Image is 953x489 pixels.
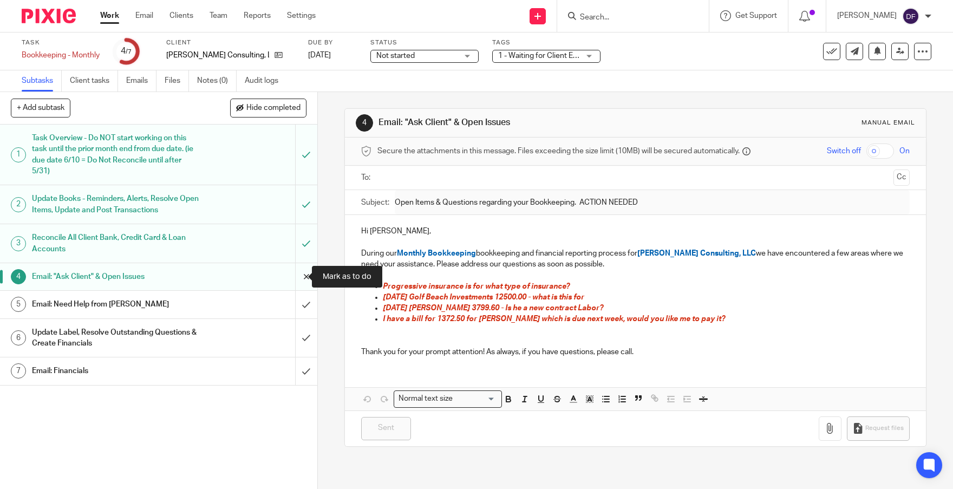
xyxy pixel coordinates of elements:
[498,52,671,60] span: 1 - Waiting for Client Email - Questions/Records + 1
[32,363,200,379] h1: Email: Financials
[396,393,455,405] span: Normal text size
[456,393,495,405] input: Search for option
[361,248,910,270] p: During our bookkeeping and financial reporting process for we have encountered a few areas where ...
[210,10,227,21] a: Team
[492,38,600,47] label: Tags
[22,70,62,92] a: Subtasks
[11,297,26,312] div: 5
[383,294,584,301] span: [DATE] Golf Beach Investments 12500.00 - what is this for
[11,236,26,251] div: 3
[244,10,271,21] a: Reports
[735,12,777,19] span: Get Support
[377,146,740,157] span: Secure the attachments in this message. Files exceeding the size limit (10MB) will be secured aut...
[861,119,915,127] div: Manual email
[383,283,570,290] span: Progressive insurance is for what type of insurance?
[394,390,502,407] div: Search for option
[397,250,476,257] span: Monthly Bookkeeping
[899,146,910,157] span: On
[197,70,237,92] a: Notes (0)
[70,70,118,92] a: Client tasks
[361,226,910,237] p: Hi [PERSON_NAME],
[308,38,357,47] label: Due by
[361,197,389,208] label: Subject:
[32,130,200,179] h1: Task Overview - Do NOT start working on this task until the prior month end from due date. (ie du...
[902,8,919,25] img: svg%3E
[11,197,26,212] div: 2
[32,324,200,352] h1: Update Label, Resolve Outstanding Questions & Create Financials
[370,38,479,47] label: Status
[22,9,76,23] img: Pixie
[245,70,286,92] a: Audit logs
[126,49,132,55] small: /7
[32,296,200,312] h1: Email: Need Help from [PERSON_NAME]
[11,99,70,117] button: + Add subtask
[166,50,269,61] p: [PERSON_NAME] Consulting, LLC
[287,10,316,21] a: Settings
[308,51,331,59] span: [DATE]
[847,416,910,441] button: Request files
[579,13,676,23] input: Search
[22,50,100,61] div: Bookkeeping - Monthly
[22,38,100,47] label: Task
[165,70,189,92] a: Files
[121,45,132,57] div: 4
[135,10,153,21] a: Email
[126,70,156,92] a: Emails
[32,230,200,257] h1: Reconcile All Client Bank, Credit Card & Loan Accounts
[356,114,373,132] div: 4
[32,191,200,218] h1: Update Books - Reminders, Alerts, Resolve Open Items, Update and Post Transactions
[378,117,658,128] h1: Email: "Ask Client" & Open Issues
[837,10,897,21] p: [PERSON_NAME]
[169,10,193,21] a: Clients
[100,10,119,21] a: Work
[383,304,603,312] span: [DATE] [PERSON_NAME] 3799.60 - Is he a new contract Labor?
[11,330,26,345] div: 6
[383,315,725,323] span: I have a bill for 1372.50 for [PERSON_NAME] which is due next week, would you like me to pay it?
[376,52,415,60] span: Not started
[637,250,756,257] span: [PERSON_NAME] Consulting, LLC
[865,424,904,433] span: Request files
[361,172,373,183] label: To:
[166,38,295,47] label: Client
[11,147,26,162] div: 1
[246,104,301,113] span: Hide completed
[11,269,26,284] div: 4
[11,363,26,379] div: 7
[893,169,910,186] button: Cc
[32,269,200,285] h1: Email: "Ask Client" & Open Issues
[827,146,861,157] span: Switch off
[361,417,411,440] input: Sent
[361,347,910,357] p: Thank you for your prompt attention! As always, if you have questions, please call.
[230,99,306,117] button: Hide completed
